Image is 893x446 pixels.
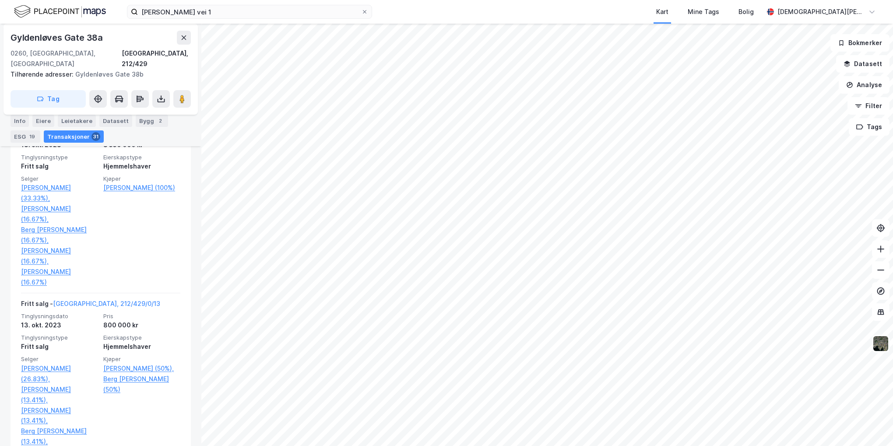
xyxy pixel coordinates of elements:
div: 800 000 kr [103,320,180,330]
div: [GEOGRAPHIC_DATA], 212/429 [122,48,191,69]
div: Eiere [32,115,54,127]
a: [PERSON_NAME] (16.67%), [21,246,98,267]
button: Datasett [836,55,889,73]
a: [PERSON_NAME] (13.41%), [21,405,98,426]
button: Tag [11,90,86,108]
div: [DEMOGRAPHIC_DATA][PERSON_NAME] [777,7,865,17]
button: Filter [847,97,889,115]
span: Selger [21,355,98,363]
span: Eierskapstype [103,154,180,161]
div: Gyldenløves Gate 38a [11,31,105,45]
a: Berg [PERSON_NAME] (16.67%), [21,225,98,246]
div: Bygg [136,115,168,127]
div: Fritt salg - [21,299,160,313]
a: [PERSON_NAME] (50%), [103,363,180,374]
span: Selger [21,175,98,183]
div: 2 [156,116,165,125]
span: Tilhørende adresser: [11,70,75,78]
div: Datasett [99,115,132,127]
div: Mine Tags [688,7,719,17]
a: [GEOGRAPHIC_DATA], 212/429/0/13 [53,300,160,307]
a: [PERSON_NAME] (26.83%), [21,363,98,384]
button: Bokmerker [830,34,889,52]
img: logo.f888ab2527a4732fd821a326f86c7f29.svg [14,4,106,19]
div: Info [11,115,29,127]
span: Eierskapstype [103,334,180,341]
a: [PERSON_NAME] (33.33%), [21,183,98,204]
span: Tinglysningsdato [21,313,98,320]
div: Hjemmelshaver [103,161,180,172]
a: [PERSON_NAME] (16.67%), [21,204,98,225]
div: Leietakere [58,115,96,127]
a: [PERSON_NAME] (100%) [103,183,180,193]
span: Kjøper [103,175,180,183]
div: Fritt salg [21,161,98,172]
iframe: Chat Widget [849,404,893,446]
div: Transaksjoner [44,130,104,143]
button: Tags [849,118,889,136]
span: Pris [103,313,180,320]
div: Bolig [738,7,754,17]
div: ESG [11,130,40,143]
div: 0260, [GEOGRAPHIC_DATA], [GEOGRAPHIC_DATA] [11,48,122,69]
a: [PERSON_NAME] (16.67%) [21,267,98,288]
span: Tinglysningstype [21,334,98,341]
div: Hjemmelshaver [103,341,180,352]
div: Kart [656,7,668,17]
div: Fritt salg [21,341,98,352]
div: 13. okt. 2023 [21,320,98,330]
span: Tinglysningstype [21,154,98,161]
div: Gyldenløves Gate 38b [11,69,184,80]
a: Berg [PERSON_NAME] (50%) [103,374,180,395]
button: Analyse [839,76,889,94]
div: 31 [91,132,100,141]
span: Kjøper [103,355,180,363]
input: Søk på adresse, matrikkel, gårdeiere, leietakere eller personer [138,5,361,18]
img: 9k= [872,335,889,352]
div: 19 [28,132,37,141]
a: [PERSON_NAME] (13.41%), [21,384,98,405]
